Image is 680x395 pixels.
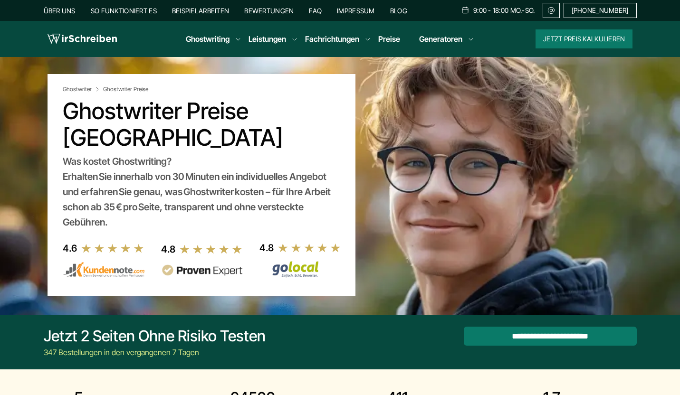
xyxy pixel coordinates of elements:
[564,3,637,18] a: [PHONE_NUMBER]
[44,327,266,346] div: Jetzt 2 Seiten ohne Risiko testen
[44,7,76,15] a: Über uns
[161,264,243,276] img: provenexpert reviews
[278,243,341,253] img: stars
[378,34,400,44] a: Preise
[390,7,407,15] a: Blog
[337,7,375,15] a: Impressum
[179,244,243,254] img: stars
[305,33,359,45] a: Fachrichtungen
[186,33,230,45] a: Ghostwriting
[172,7,229,15] a: Beispielarbeiten
[103,85,148,93] span: Ghostwriter Preise
[63,154,340,230] div: Was kostet Ghostwriting? Erhalten Sie innerhalb von 30 Minuten ein individuelles Angebot und erfa...
[63,98,340,151] h1: Ghostwriter Preise [GEOGRAPHIC_DATA]
[63,241,77,256] div: 4.6
[44,347,266,358] div: 347 Bestellungen in den vergangenen 7 Tagen
[461,6,469,14] img: Schedule
[48,32,117,46] img: logo wirschreiben
[63,85,101,93] a: Ghostwriter
[63,262,144,278] img: kundennote
[249,33,286,45] a: Leistungen
[259,261,341,278] img: Wirschreiben Bewertungen
[309,7,322,15] a: FAQ
[259,240,274,255] div: 4.8
[536,29,632,48] button: Jetzt Preis kalkulieren
[473,7,535,14] span: 9:00 - 18:00 Mo.-So.
[547,7,555,14] img: Email
[161,242,175,257] div: 4.8
[244,7,294,15] a: Bewertungen
[91,7,157,15] a: So funktioniert es
[419,33,462,45] a: Generatoren
[81,243,144,254] img: stars
[572,7,629,14] span: [PHONE_NUMBER]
